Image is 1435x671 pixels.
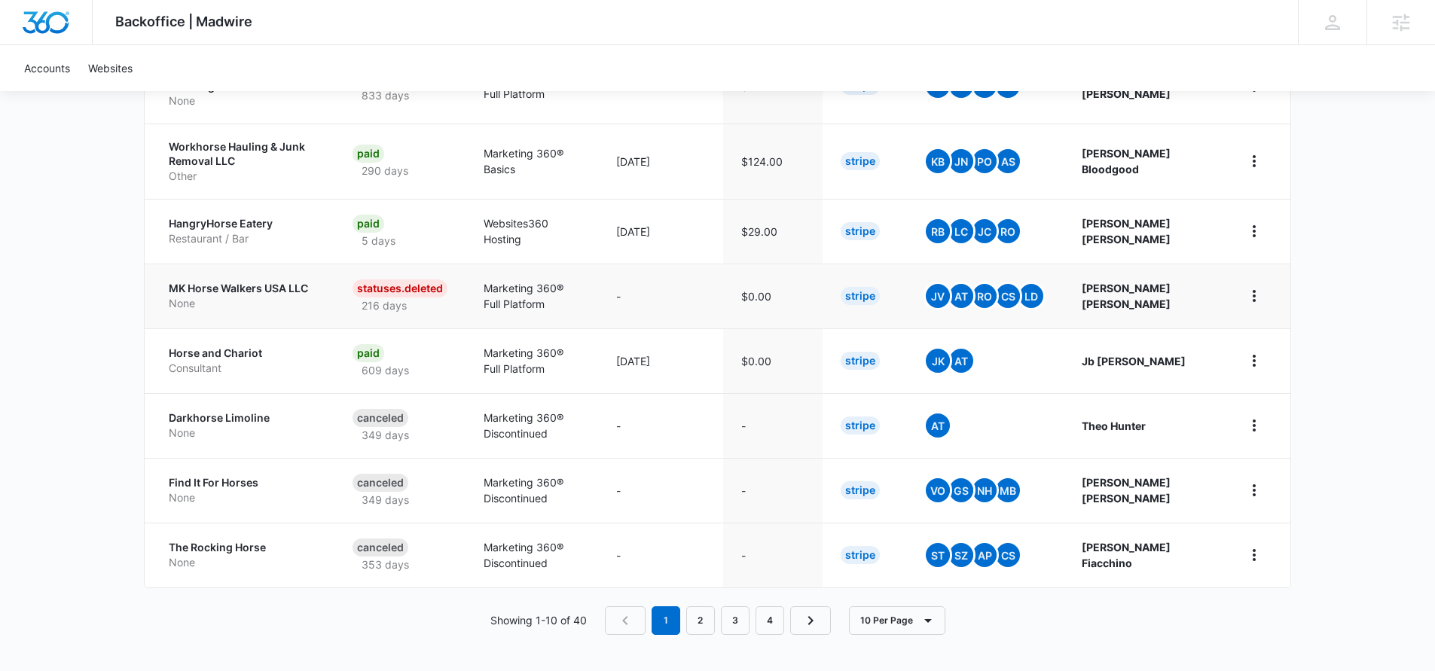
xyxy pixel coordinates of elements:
a: Next Page [790,606,831,635]
td: [DATE] [598,124,723,199]
span: JV [926,284,950,308]
span: MB [996,478,1020,502]
p: HangryHorse Eatery [169,216,316,231]
p: Restaurant / Bar [169,231,316,246]
span: NH [972,478,997,502]
span: CS [996,284,1020,308]
td: $29.00 [723,199,823,264]
td: [DATE] [598,199,723,264]
a: HangryHorse EateryRestaurant / Bar [169,216,316,246]
td: - [598,264,723,328]
span: SZ [949,543,973,567]
span: VO [926,478,950,502]
span: RO [996,219,1020,243]
div: Paid [353,145,384,163]
a: Darkhorse LimolineNone [169,410,316,440]
p: 349 days [353,492,418,508]
p: None [169,490,316,505]
a: Page 3 [721,606,750,635]
td: $124.00 [723,124,823,199]
em: 1 [652,606,680,635]
p: Other [169,169,316,184]
p: Consultant [169,361,316,376]
td: $0.00 [723,328,823,393]
span: JK [926,349,950,373]
p: None [169,425,316,441]
button: home [1242,149,1266,173]
button: home [1242,219,1266,243]
p: None [169,555,316,570]
p: 216 days [353,297,416,313]
div: Stripe [841,416,880,435]
p: Marketing 360® Discontinued [484,474,580,506]
span: AS [996,149,1020,173]
p: Horse and Chariot [169,346,316,361]
a: Accounts [15,45,79,91]
div: Stripe [841,546,880,564]
p: The Rocking Horse [169,540,316,555]
div: Stripe [841,481,880,499]
div: Canceled [353,538,408,557]
td: - [723,523,823,587]
td: - [598,393,723,458]
p: Marketing 360® Discontinued [484,539,580,571]
p: Marketing 360® Full Platform [484,280,580,312]
button: 10 Per Page [849,606,945,635]
p: Workhorse Hauling & Junk Removal LLC [169,139,316,169]
button: home [1242,543,1266,567]
strong: [PERSON_NAME] [PERSON_NAME] [1082,217,1171,246]
p: 833 days [353,87,418,103]
p: Showing 1-10 of 40 [490,612,587,628]
span: AT [949,349,973,373]
strong: [PERSON_NAME] Bloodgood [1082,147,1171,175]
strong: [PERSON_NAME] Fiacchino [1082,541,1171,569]
span: JC [972,219,997,243]
button: home [1242,284,1266,308]
div: Paid [353,344,384,362]
div: Canceled [353,409,408,427]
td: - [723,393,823,458]
strong: [PERSON_NAME] [PERSON_NAME] [1082,282,1171,310]
p: None [169,93,316,108]
a: Horse and ChariotConsultant [169,346,316,375]
span: LD [1019,284,1043,308]
a: MK Horse Walkers USA LLCNone [169,281,316,310]
div: Paid [353,215,384,233]
span: AP [972,543,997,567]
a: Page 2 [686,606,715,635]
p: Marketing 360® Discontinued [484,410,580,441]
a: Workhorse Hauling & Junk Removal LLCOther [169,139,316,184]
button: home [1242,478,1266,502]
a: The Rocking HorseNone [169,540,316,569]
a: Websites [79,45,142,91]
div: Canceled [353,474,408,492]
strong: Jb [PERSON_NAME] [1082,355,1186,368]
span: AT [949,284,973,308]
span: PO [972,149,997,173]
td: $0.00 [723,264,823,328]
p: MK Horse Walkers USA LLC [169,281,316,296]
p: 349 days [353,427,418,443]
p: 5 days [353,233,405,249]
strong: Theo Hunter [1082,419,1146,432]
td: - [598,458,723,523]
a: Page 4 [756,606,784,635]
span: RO [972,284,997,308]
div: Stripe [841,222,880,240]
div: Stripe [841,287,880,305]
div: Stripe [841,352,880,370]
a: Find It For HorsesNone [169,475,316,505]
button: home [1242,413,1266,438]
p: 609 days [353,362,418,378]
strong: [PERSON_NAME] [PERSON_NAME] [1082,476,1171,505]
div: statuses.Deleted [353,279,447,297]
span: ST [926,543,950,567]
span: KB [926,149,950,173]
p: Marketing 360® Full Platform [484,345,580,377]
td: [DATE] [598,328,723,393]
span: JN [949,149,973,173]
span: RB [926,219,950,243]
span: CS [996,543,1020,567]
span: Backoffice | Madwire [115,14,252,29]
p: None [169,296,316,311]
